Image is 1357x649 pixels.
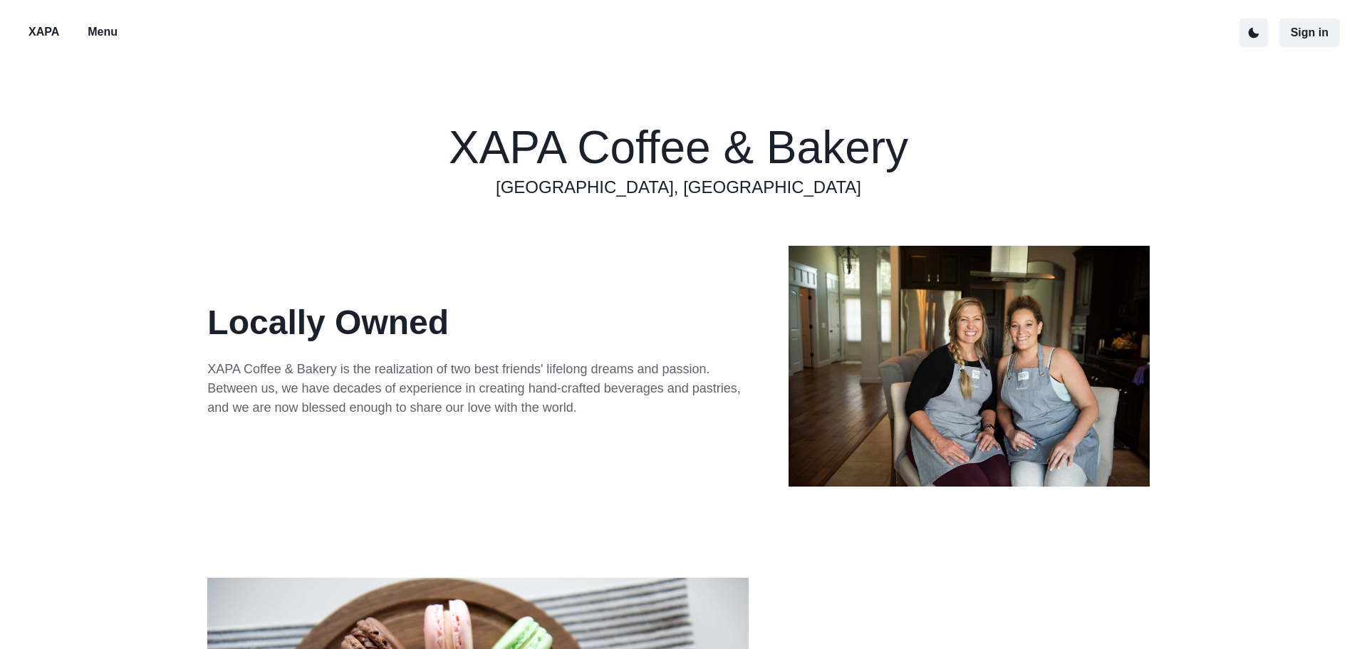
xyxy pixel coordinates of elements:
p: XAPA [28,24,59,41]
p: XAPA Coffee & Bakery is the realization of two best friends' lifelong dreams and passion. Between... [207,360,749,417]
h1: XAPA Coffee & Bakery [449,122,908,175]
button: Sign in [1279,19,1340,47]
button: active dark theme mode [1239,19,1268,47]
p: Menu [88,24,118,41]
p: Locally Owned [207,297,749,348]
img: xapa owners [789,246,1150,487]
a: [GEOGRAPHIC_DATA], [GEOGRAPHIC_DATA] [496,175,861,200]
